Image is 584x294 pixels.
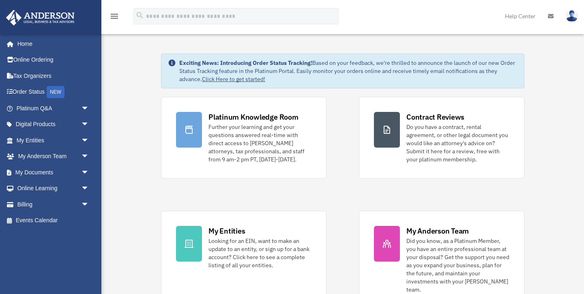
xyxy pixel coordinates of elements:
[6,164,101,180] a: My Documentsarrow_drop_down
[208,112,298,122] div: Platinum Knowledge Room
[208,123,311,163] div: Further your learning and get your questions answered real-time with direct access to [PERSON_NAM...
[179,59,517,83] div: Based on your feedback, we're thrilled to announce the launch of our new Order Status Tracking fe...
[406,123,509,163] div: Do you have a contract, rental agreement, or other legal document you would like an attorney's ad...
[4,10,77,26] img: Anderson Advisors Platinum Portal
[406,112,464,122] div: Contract Reviews
[6,196,101,212] a: Billingarrow_drop_down
[6,132,101,148] a: My Entitiesarrow_drop_down
[179,59,312,67] strong: Exciting News: Introducing Order Status Tracking!
[161,97,326,178] a: Platinum Knowledge Room Further your learning and get your questions answered real-time with dire...
[202,75,265,83] a: Click Here to get started!
[6,36,97,52] a: Home
[6,180,101,197] a: Online Learningarrow_drop_down
[81,148,97,165] span: arrow_drop_down
[47,86,64,98] div: NEW
[566,10,578,22] img: User Pic
[81,100,97,117] span: arrow_drop_down
[81,132,97,149] span: arrow_drop_down
[359,97,524,178] a: Contract Reviews Do you have a contract, rental agreement, or other legal document you would like...
[109,14,119,21] a: menu
[6,148,101,165] a: My Anderson Teamarrow_drop_down
[6,84,101,101] a: Order StatusNEW
[135,11,144,20] i: search
[81,164,97,181] span: arrow_drop_down
[6,116,101,133] a: Digital Productsarrow_drop_down
[406,237,509,294] div: Did you know, as a Platinum Member, you have an entire professional team at your disposal? Get th...
[6,212,101,229] a: Events Calendar
[6,68,101,84] a: Tax Organizers
[406,226,469,236] div: My Anderson Team
[6,52,101,68] a: Online Ordering
[109,11,119,21] i: menu
[81,196,97,213] span: arrow_drop_down
[208,226,245,236] div: My Entities
[208,237,311,269] div: Looking for an EIN, want to make an update to an entity, or sign up for a bank account? Click her...
[81,180,97,197] span: arrow_drop_down
[6,100,101,116] a: Platinum Q&Aarrow_drop_down
[81,116,97,133] span: arrow_drop_down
